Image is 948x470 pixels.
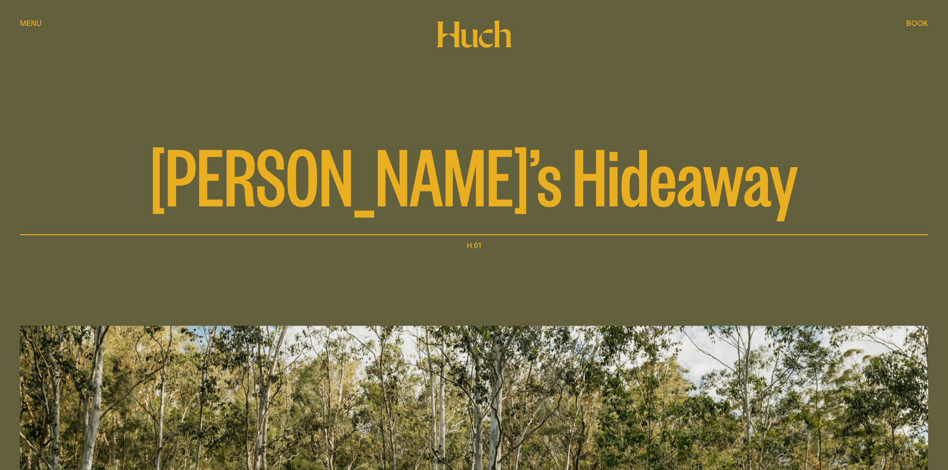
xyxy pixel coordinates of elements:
[20,19,42,27] span: Menu
[467,239,481,251] h1: H.01
[906,19,928,27] span: Book
[906,18,928,30] button: show booking tray
[20,18,42,30] button: show menu
[150,134,798,213] span: [PERSON_NAME]’s Hideaway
